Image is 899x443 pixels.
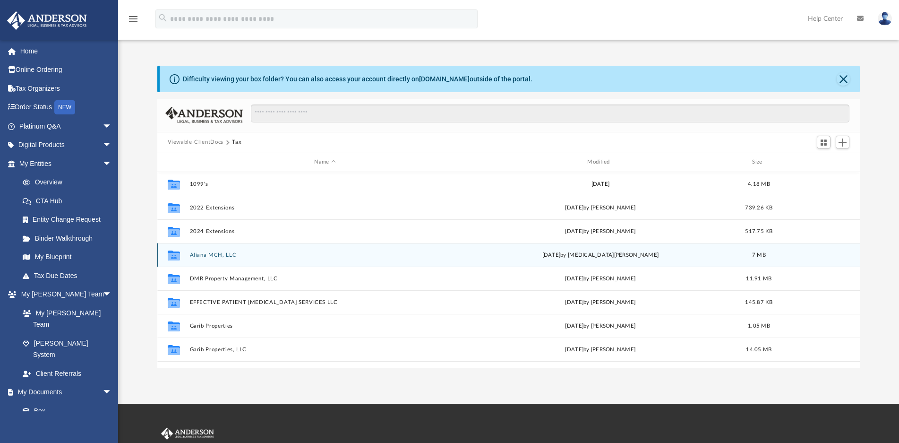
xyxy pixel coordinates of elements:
a: Order StatusNEW [7,98,126,117]
button: EFFECTIVE PATIENT [MEDICAL_DATA] SERVICES LLC [189,299,461,305]
button: Viewable-ClientDocs [168,138,223,147]
span: 4.18 MB [748,181,770,186]
button: Garib Properties, LLC [189,347,461,353]
div: grid [157,172,860,368]
img: Anderson Advisors Platinum Portal [4,11,90,30]
span: 11.91 MB [746,276,771,281]
a: Tax Due Dates [13,266,126,285]
div: Size [740,158,778,166]
a: Online Ordering [7,61,126,79]
span: arrow_drop_down [103,136,121,155]
span: arrow_drop_down [103,154,121,174]
button: Aliana MCH, LLC [189,252,461,258]
button: 2022 Extensions [189,205,461,211]
a: My [PERSON_NAME] Team [13,304,117,334]
div: [DATE] by [PERSON_NAME] [465,274,736,283]
a: Digital Productsarrow_drop_down [7,136,126,155]
a: Home [7,42,126,61]
button: Close [837,72,850,86]
button: Add [836,136,850,149]
button: Garib Properties [189,323,461,329]
a: My Blueprint [13,248,121,267]
span: 145.87 KB [745,299,772,304]
img: User Pic [878,12,892,26]
span: 739.26 KB [745,205,772,210]
span: arrow_drop_down [103,383,121,402]
span: 14.05 MB [746,347,771,352]
a: Overview [13,173,126,192]
span: arrow_drop_down [103,117,121,136]
div: [DATE] by [PERSON_NAME] [465,298,736,306]
input: Search files and folders [251,104,849,122]
div: [DATE] by [MEDICAL_DATA][PERSON_NAME] [465,251,736,259]
img: Anderson Advisors Platinum Portal [159,427,216,440]
span: 517.75 KB [745,228,772,234]
a: Entity Change Request [13,210,126,229]
span: 1.05 MB [748,323,770,328]
div: id [782,158,848,166]
div: id [161,158,185,166]
a: Platinum Q&Aarrow_drop_down [7,117,126,136]
span: arrow_drop_down [103,285,121,304]
button: DMR Property Management, LLC [189,276,461,282]
div: [DATE] by [PERSON_NAME] [465,227,736,235]
i: menu [128,13,139,25]
a: Binder Walkthrough [13,229,126,248]
button: Tax [232,138,241,147]
div: Modified [464,158,736,166]
button: Switch to Grid View [817,136,831,149]
div: NEW [54,100,75,114]
a: Client Referrals [13,364,121,383]
i: search [158,13,168,23]
div: Difficulty viewing your box folder? You can also access your account directly on outside of the p... [183,74,532,84]
a: Box [13,401,117,420]
button: 2024 Extensions [189,228,461,235]
div: [DATE] by [PERSON_NAME] [465,321,736,330]
a: CTA Hub [13,191,126,210]
a: Tax Organizers [7,79,126,98]
div: Name [189,158,460,166]
div: [DATE] by [PERSON_NAME] [465,203,736,212]
a: [PERSON_NAME] System [13,334,121,364]
a: My Entitiesarrow_drop_down [7,154,126,173]
a: menu [128,18,139,25]
a: My [PERSON_NAME] Teamarrow_drop_down [7,285,121,304]
div: [DATE] [465,180,736,188]
button: 1099's [189,181,461,187]
div: [DATE] by [PERSON_NAME] [465,345,736,354]
span: 7 MB [752,252,766,257]
a: My Documentsarrow_drop_down [7,383,121,402]
a: [DOMAIN_NAME] [419,75,470,83]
